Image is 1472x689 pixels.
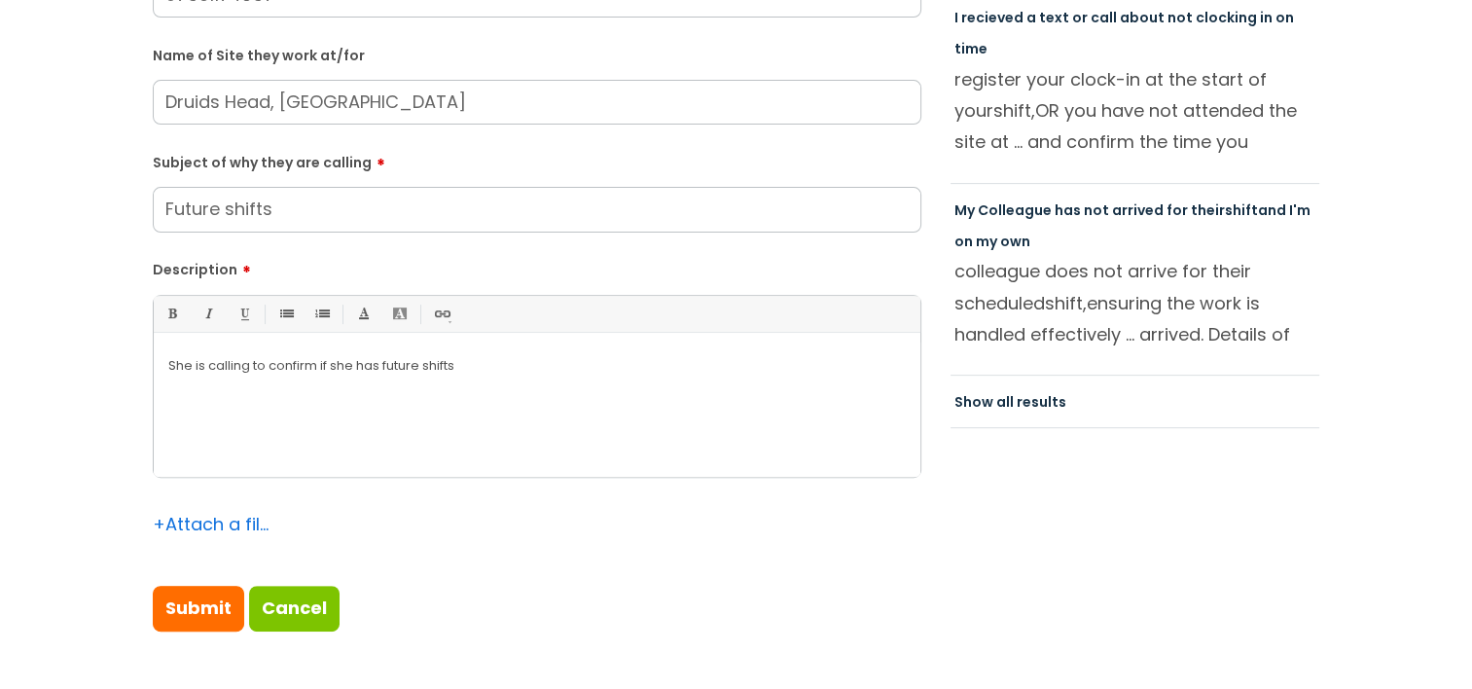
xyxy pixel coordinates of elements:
p: register your clock-in at the start of your OR you have not attended the site at ... and confirm ... [954,64,1316,158]
span: shift, [993,98,1035,123]
a: Italic (Ctrl-I) [196,302,220,326]
p: colleague does not arrive for their scheduled ensuring the work is handled effectively ... arrive... [954,256,1316,349]
a: Back Color [387,302,412,326]
p: She is calling to confirm if she has future shifts [168,357,906,375]
a: Link [429,302,453,326]
a: • Unordered List (Ctrl-Shift-7) [273,302,298,326]
a: Cancel [249,586,340,631]
a: I recieved a text or call about not clocking in on time [954,8,1294,58]
input: Submit [153,586,244,631]
a: Bold (Ctrl-B) [160,302,184,326]
div: Attach a file [153,509,269,540]
a: Show all results [954,392,1066,412]
a: 1. Ordered List (Ctrl-Shift-8) [309,302,334,326]
label: Description [153,255,921,278]
a: My Colleague has not arrived for theirshiftand I'm on my own [954,200,1310,251]
a: Underline(Ctrl-U) [232,302,256,326]
label: Name of Site they work at/for [153,44,921,64]
span: shift, [1045,291,1087,315]
label: Subject of why they are calling [153,148,921,171]
span: shift [1225,200,1258,220]
a: Font Color [351,302,376,326]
